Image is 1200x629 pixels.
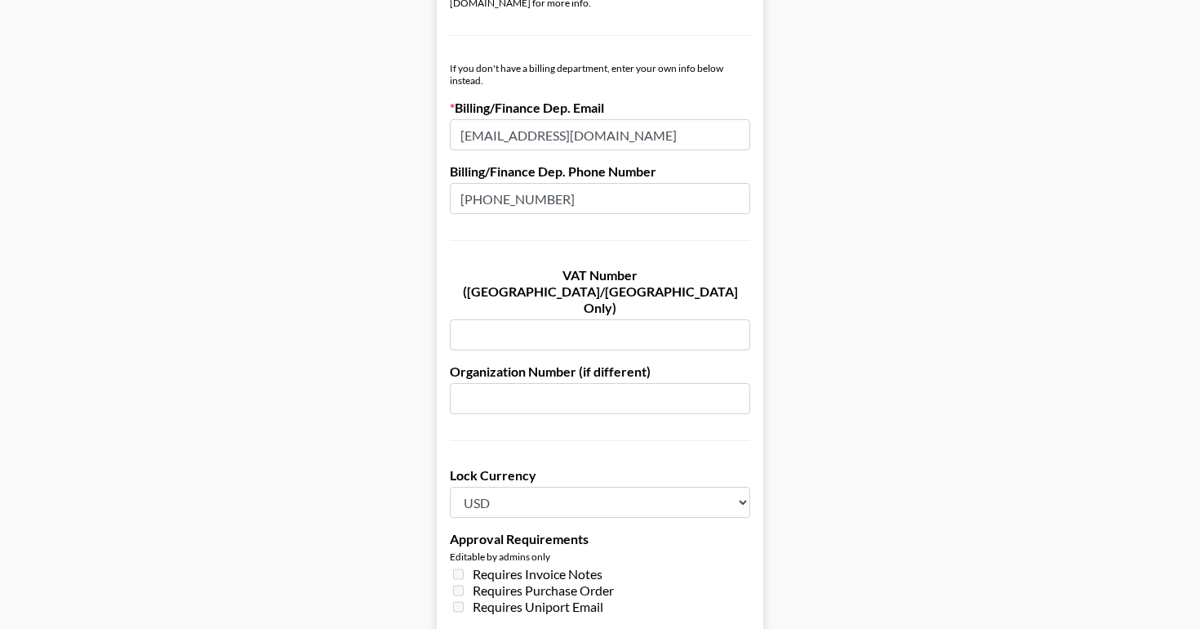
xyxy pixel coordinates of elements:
[450,467,750,484] label: Lock Currency
[450,267,750,316] label: VAT Number ([GEOGRAPHIC_DATA]/[GEOGRAPHIC_DATA] Only)
[450,551,750,563] div: Editable by admins only
[473,599,603,615] span: Requires Uniport Email
[450,531,750,547] label: Approval Requirements
[450,364,750,380] label: Organization Number (if different)
[450,62,750,87] div: If you don't have a billing department, enter your own info below instead.
[450,163,750,180] label: Billing/Finance Dep. Phone Number
[473,582,614,599] span: Requires Purchase Order
[473,566,602,582] span: Requires Invoice Notes
[450,100,750,116] label: Billing/Finance Dep. Email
